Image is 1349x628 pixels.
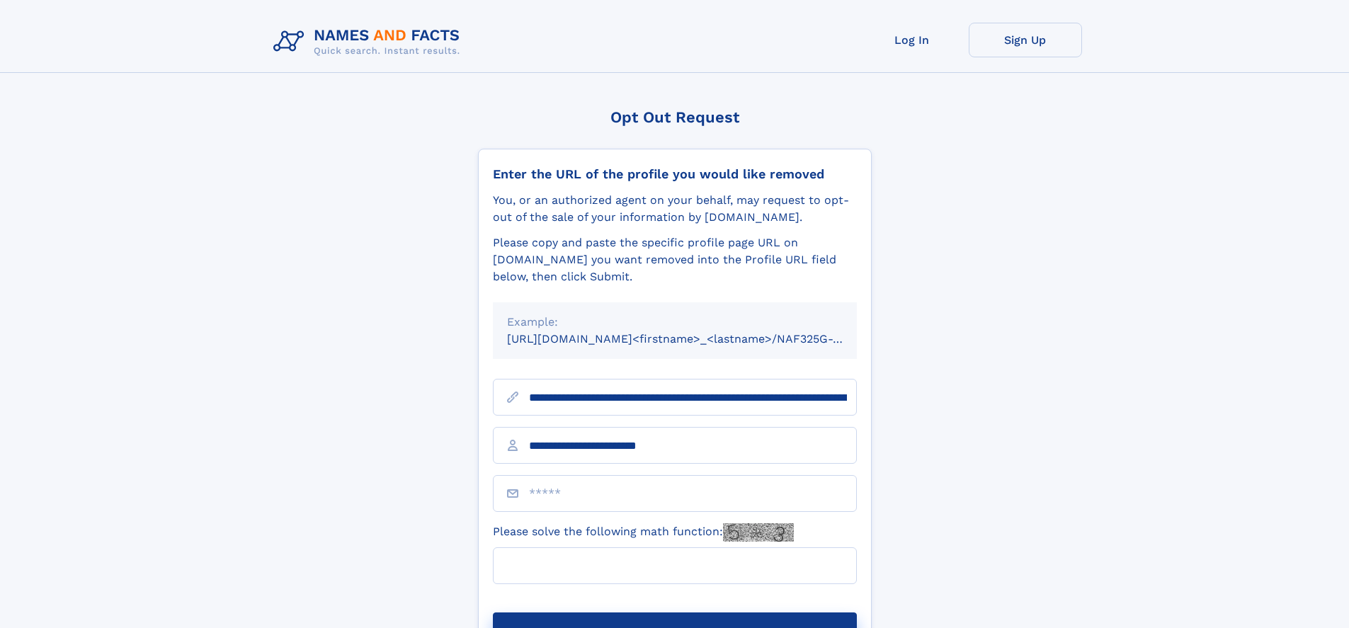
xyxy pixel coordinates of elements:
[855,23,969,57] a: Log In
[507,332,884,346] small: [URL][DOMAIN_NAME]<firstname>_<lastname>/NAF325G-xxxxxxxx
[493,192,857,226] div: You, or an authorized agent on your behalf, may request to opt-out of the sale of your informatio...
[493,166,857,182] div: Enter the URL of the profile you would like removed
[969,23,1082,57] a: Sign Up
[478,108,872,126] div: Opt Out Request
[268,23,472,61] img: Logo Names and Facts
[493,234,857,285] div: Please copy and paste the specific profile page URL on [DOMAIN_NAME] you want removed into the Pr...
[493,523,794,542] label: Please solve the following math function:
[507,314,843,331] div: Example:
